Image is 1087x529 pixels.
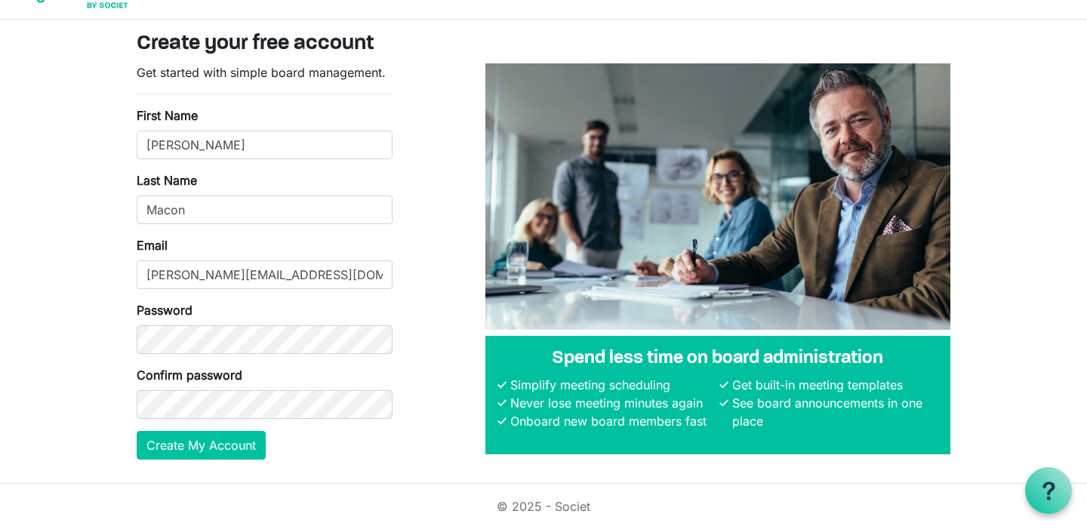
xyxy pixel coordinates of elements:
label: Confirm password [137,366,242,384]
button: Create My Account [137,431,266,460]
label: Last Name [137,171,197,189]
span: Get started with simple board management. [137,65,386,80]
label: First Name [137,106,198,125]
li: Onboard new board members fast [507,412,716,430]
a: © 2025 - Societ [497,499,590,514]
h4: Spend less time on board administration [497,348,938,370]
label: Password [137,301,192,319]
li: Get built-in meeting templates [728,376,938,394]
h3: Create your free account [137,32,950,57]
li: Simplify meeting scheduling [507,376,716,394]
li: Never lose meeting minutes again [507,394,716,412]
li: See board announcements in one place [728,394,938,430]
label: Email [137,236,168,254]
img: A photograph of board members sitting at a table [485,63,950,330]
